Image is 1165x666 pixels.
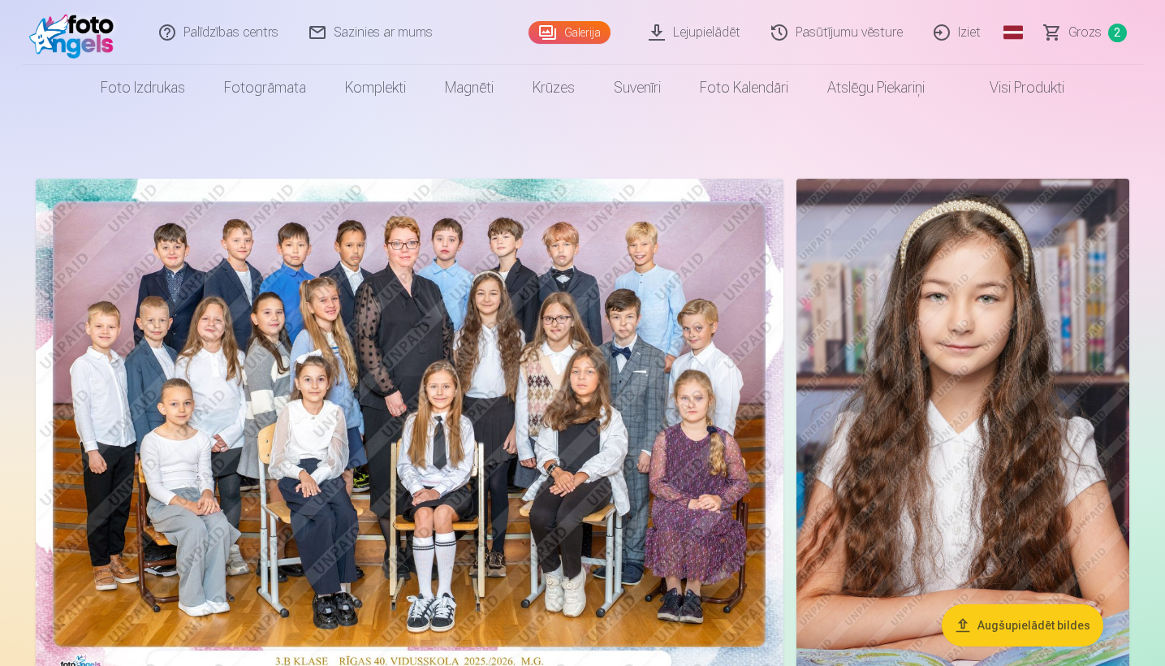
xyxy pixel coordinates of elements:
a: Magnēti [425,65,513,110]
a: Atslēgu piekariņi [808,65,944,110]
a: Krūzes [513,65,594,110]
span: 2 [1108,24,1127,42]
a: Galerija [529,21,611,44]
a: Visi produkti [944,65,1084,110]
span: Grozs [1068,23,1102,42]
a: Foto kalendāri [680,65,808,110]
a: Foto izdrukas [81,65,205,110]
a: Komplekti [326,65,425,110]
a: Suvenīri [594,65,680,110]
img: /fa1 [29,6,123,58]
a: Fotogrāmata [205,65,326,110]
button: Augšupielādēt bildes [942,604,1103,647]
